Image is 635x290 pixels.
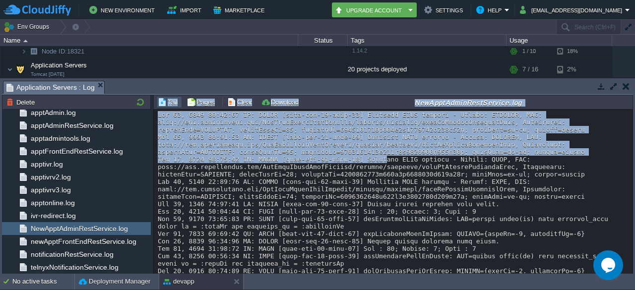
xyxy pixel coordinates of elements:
[158,98,181,107] button: Tail
[29,108,77,117] a: apptAdmin.log
[476,4,505,16] button: Help
[261,98,302,107] button: Download
[23,40,28,42] img: AMDAwAAAACH5BAEAAAAALAAAAAABAAEAAAICRAEAOw==
[424,4,466,16] button: Settings
[520,4,625,16] button: [EMAIL_ADDRESS][DOMAIN_NAME]
[29,173,72,181] a: apptivrv2.log
[31,71,64,77] span: Tomcat [DATE]
[213,4,267,16] button: Marketplace
[29,198,76,207] a: apptonline.log
[29,160,64,169] a: apptivr.log
[29,224,129,233] a: NewApptAdminRestService.log
[13,59,27,79] img: AMDAwAAAACH5BAEAAAAALAAAAAABAAEAAAICRAEAOw==
[3,20,53,34] button: Env Groups
[522,44,536,59] div: 1 / 10
[163,277,194,287] button: devapp
[6,98,38,107] button: Delete
[30,61,88,69] span: Application Servers
[6,81,95,94] span: Application Servers : Log
[167,4,204,16] button: Import
[3,4,71,16] img: CloudJiffy
[29,263,120,272] a: telnyxNotificationService.log
[29,237,138,246] a: newApptFrontEndRestService.log
[42,48,67,55] span: Node ID:
[335,4,405,16] button: Upgrade Account
[522,59,538,79] div: 7 / 16
[12,274,74,290] div: No active tasks
[79,277,150,287] button: Deployment Manager
[557,59,589,79] div: 2%
[187,98,218,107] button: Pages
[29,134,92,143] a: apptadmintools.log
[1,35,298,46] div: Name
[507,35,612,46] div: Usage
[227,98,255,107] button: Clear
[29,250,115,259] a: notificationRestService.log
[89,4,158,16] button: New Environment
[593,250,625,280] iframe: chat widget
[352,48,367,54] span: 1.14.2
[41,47,86,56] span: 18321
[348,59,507,79] div: 20 projects deployed
[29,211,77,220] a: ivr-redirect.log
[29,121,115,130] a: apptAdminRestService.log
[30,61,88,69] a: Application ServersTomcat [DATE]
[348,35,506,46] div: Tags
[29,147,125,156] a: apptFrontEndRestService.log
[27,44,41,59] img: AMDAwAAAACH5BAEAAAAALAAAAAABAAEAAAICRAEAOw==
[557,44,589,59] div: 18%
[7,59,13,79] img: AMDAwAAAACH5BAEAAAAALAAAAAABAAEAAAICRAEAOw==
[29,185,72,194] a: apptivrv3.log
[41,47,86,56] a: Node ID:18321
[21,44,27,59] img: AMDAwAAAACH5BAEAAAAALAAAAAABAAEAAAICRAEAOw==
[306,98,632,107] div: NewApptAdminRestService.log
[299,35,347,46] div: Status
